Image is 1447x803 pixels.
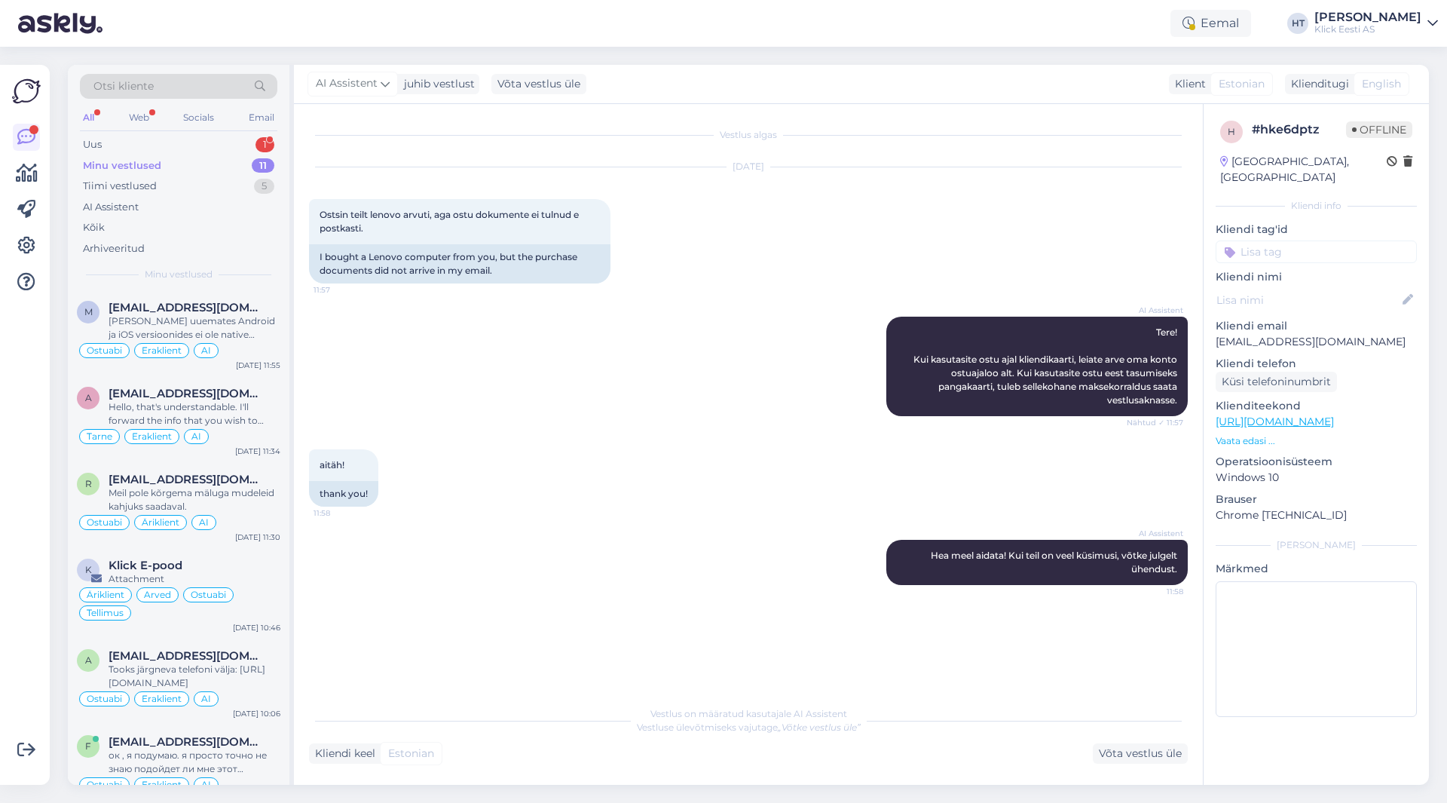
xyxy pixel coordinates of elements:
[191,432,201,441] span: AI
[1216,292,1400,308] input: Lisa nimi
[142,346,182,355] span: Eraklient
[1252,121,1346,139] div: # hke6dptz
[87,432,112,441] span: Tarne
[1216,507,1417,523] p: Chrome [TECHNICAL_ID]
[1314,11,1438,35] a: [PERSON_NAME]Klick Eesti AS
[931,550,1179,575] span: Hea meel aidata! Kui teil on veel küsimusi, võtke julgelt ühendust.
[637,722,861,733] span: Vestluse ülevõtmiseks vajutage
[126,108,152,127] div: Web
[1127,305,1183,316] span: AI Assistent
[255,137,274,152] div: 1
[235,532,280,543] div: [DATE] 11:30
[314,507,370,519] span: 11:58
[233,708,280,719] div: [DATE] 10:06
[109,663,280,690] div: Tooks järgneva telefoni välja: [URL][DOMAIN_NAME]
[1216,318,1417,334] p: Kliendi email
[1346,121,1412,138] span: Offline
[320,459,344,470] span: aitäh!
[83,158,161,173] div: Minu vestlused
[309,481,378,507] div: thank you!
[1127,528,1183,539] span: AI Assistent
[109,572,280,586] div: Attachment
[83,220,105,235] div: Kõik
[87,780,122,789] span: Ostuabi
[1216,434,1417,448] p: Vaata edasi ...
[80,108,97,127] div: All
[109,473,265,486] span: rasmus@cargoson.com
[109,649,265,663] span: anu.reismaa89@gmail.com
[1216,356,1417,372] p: Kliendi telefon
[85,740,91,752] span: f
[109,749,280,776] div: ок , я подумаю. я просто точно не знаю подойдет ли мне этот монитор, одно дело посмотреть на витр...
[320,209,581,234] span: Ostsin teilt lenovo arvuti, aga ostu dokumente ei tulnud e postkasti.
[1314,11,1421,23] div: [PERSON_NAME]
[145,268,213,281] span: Minu vestlused
[201,780,211,789] span: AI
[1216,241,1417,263] input: Lisa tag
[142,780,182,789] span: Eraklient
[85,392,92,403] span: a
[235,446,280,457] div: [DATE] 11:34
[1314,23,1421,35] div: Klick Eesti AS
[85,478,92,489] span: r
[309,244,610,284] div: I bought a Lenovo computer from you, but the purchase documents did not arrive in my email.
[1228,126,1235,137] span: h
[1170,10,1251,37] div: Eemal
[201,346,211,355] span: AI
[254,179,274,194] div: 5
[1216,538,1417,552] div: [PERSON_NAME]
[142,518,179,527] span: Äriklient
[87,518,122,527] span: Ostuabi
[246,108,277,127] div: Email
[83,179,157,194] div: Tiimi vestlused
[180,108,217,127] div: Socials
[778,722,861,733] i: „Võtke vestlus üle”
[1219,76,1265,92] span: Estonian
[83,241,145,256] div: Arhiveeritud
[109,400,280,428] div: Hello, that's understandable. I'll forward the info that you wish to cancel.
[314,284,370,296] span: 11:57
[1169,76,1206,92] div: Klient
[201,694,211,703] span: AI
[12,77,41,106] img: Askly Logo
[1216,372,1337,392] div: Küsi telefoninumbrit
[132,432,172,441] span: Eraklient
[109,314,280,342] div: [PERSON_NAME] uuemates Android ja iOS versioonides ei ole native salvestust lubatud.
[142,694,182,703] span: Eraklient
[87,346,122,355] span: Ostuabi
[83,137,102,152] div: Uus
[1287,13,1308,34] div: HT
[1127,586,1183,597] span: 11:58
[87,694,122,703] span: Ostuabi
[1216,492,1417,507] p: Brauser
[1362,76,1401,92] span: English
[252,158,274,173] div: 11
[1216,398,1417,414] p: Klienditeekond
[109,735,265,749] span: fasttoomas74@gmail.com
[109,486,280,513] div: Meil pole kõrgema mäluga mudeleid kahjuks saadaval.
[1216,415,1334,428] a: [URL][DOMAIN_NAME]
[1127,417,1183,428] span: Nähtud ✓ 11:57
[1285,76,1349,92] div: Klienditugi
[233,622,280,633] div: [DATE] 10:46
[1216,199,1417,213] div: Kliendi info
[109,301,265,314] span: markopats0@gmail.com
[309,746,375,762] div: Kliendi keel
[491,74,586,94] div: Võta vestlus üle
[83,200,139,215] div: AI Assistent
[388,746,434,762] span: Estonian
[93,78,154,94] span: Otsi kliente
[85,564,92,575] span: K
[191,590,226,599] span: Ostuabi
[87,608,124,618] span: Tellimus
[1093,743,1188,764] div: Võta vestlus üle
[1220,154,1387,185] div: [GEOGRAPHIC_DATA], [GEOGRAPHIC_DATA]
[309,160,1188,173] div: [DATE]
[650,708,847,719] span: Vestlus on määratud kasutajale AI Assistent
[1216,454,1417,470] p: Operatsioonisüsteem
[1216,222,1417,238] p: Kliendi tag'id
[1216,470,1417,486] p: Windows 10
[309,128,1188,142] div: Vestlus algas
[398,76,475,92] div: juhib vestlust
[1216,269,1417,285] p: Kliendi nimi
